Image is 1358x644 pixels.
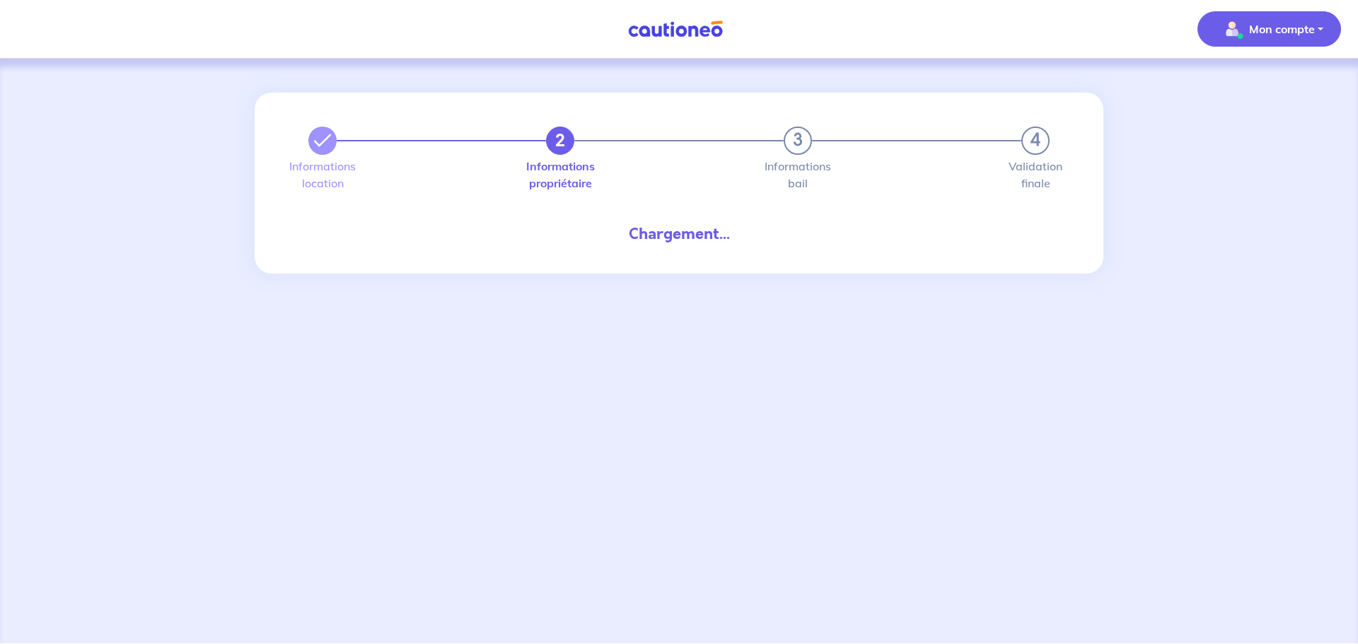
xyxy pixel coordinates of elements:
[1021,160,1050,189] label: Validation finale
[1221,18,1243,40] img: illu_account_valid_menu.svg
[297,223,1061,245] div: Chargement...
[1249,21,1315,37] p: Mon compte
[784,160,812,189] label: Informations bail
[308,160,337,189] label: Informations location
[1197,11,1341,47] button: illu_account_valid_menu.svgMon compte
[546,160,574,189] label: Informations propriétaire
[546,127,574,155] button: 2
[622,21,729,38] img: Cautioneo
